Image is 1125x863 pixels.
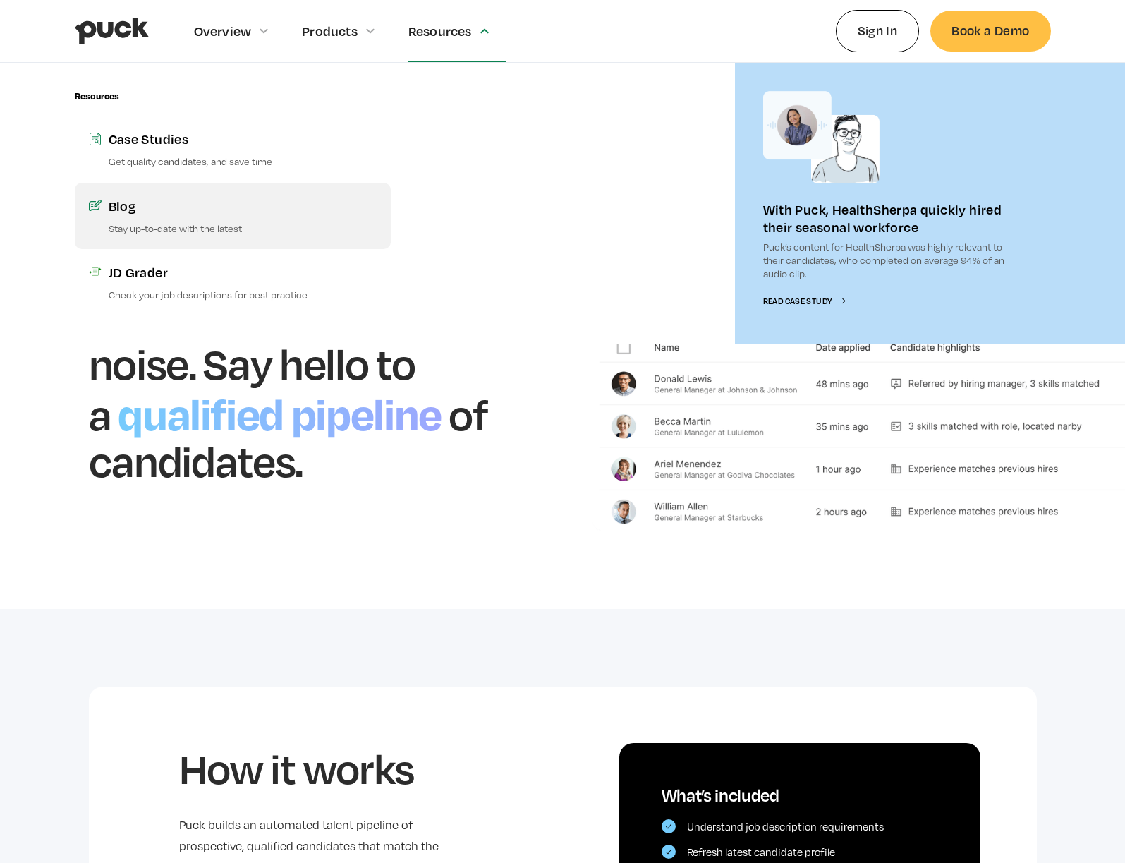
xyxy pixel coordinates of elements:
[109,155,377,168] p: Get quality candidates, and save time
[687,821,884,833] div: Understand job description requirements
[687,846,835,859] div: Refresh latest candidate profile
[930,11,1050,51] a: Book a Demo
[836,10,920,52] a: Sign In
[75,183,391,249] a: BlogStay up-to-date with the latest
[763,240,1023,281] p: Puck’s content for HealthSherpa was highly relevant to their candidates, who completed on average...
[763,200,1023,236] div: With Puck, HealthSherpa quickly hired their seasonal workforce
[666,849,671,855] img: Checkmark icon
[666,823,671,829] img: Checkmark icon
[109,263,377,281] div: JD Grader
[109,222,377,235] p: Stay up-to-date with the latest
[194,23,252,39] div: Overview
[111,382,449,442] h1: qualified pipeline
[109,197,377,215] div: Blog
[109,130,377,147] div: Case Studies
[75,249,391,315] a: JD GraderCheck your job descriptions for best practice
[179,743,473,792] h2: How it works
[89,387,488,487] h1: of candidates.
[89,290,415,440] h1: Don’t drown in noise. Say hello to a
[408,23,472,39] div: Resources
[75,116,391,182] a: Case StudiesGet quality candidates, and save time
[75,91,119,102] div: Resources
[735,63,1051,344] a: With Puck, HealthSherpa quickly hired their seasonal workforcePuck’s content for HealthSherpa was...
[763,297,832,306] div: Read Case Study
[109,288,377,301] p: Check your job descriptions for best practice
[662,785,938,806] div: What’s included
[302,23,358,39] div: Products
